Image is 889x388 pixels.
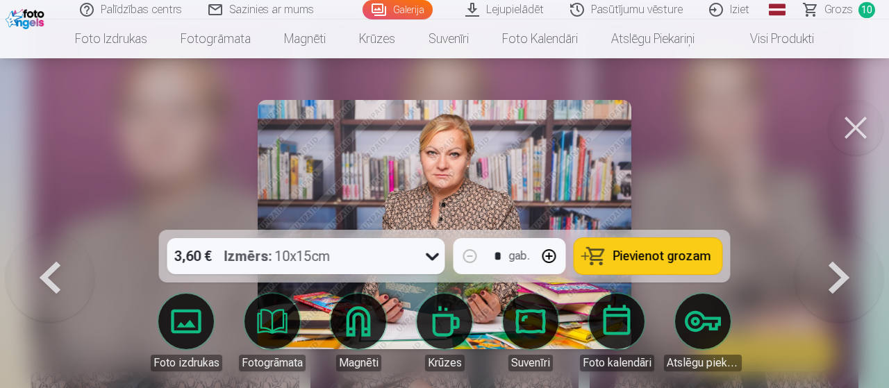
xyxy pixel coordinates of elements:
div: Atslēgu piekariņi [664,355,742,371]
div: gab. [509,248,530,264]
div: Suvenīri [508,355,553,371]
a: Foto izdrukas [147,294,225,371]
div: Foto kalendāri [580,355,654,371]
a: Atslēgu piekariņi [595,19,711,58]
a: Foto izdrukas [58,19,164,58]
strong: Izmērs : [224,246,272,266]
img: /fa1 [6,6,48,29]
a: Fotogrāmata [233,294,311,371]
div: 10x15cm [224,238,331,274]
a: Atslēgu piekariņi [664,294,742,371]
div: Foto izdrukas [151,355,222,371]
div: Krūzes [425,355,465,371]
a: Foto kalendāri [578,294,656,371]
div: Fotogrāmata [239,355,306,371]
a: Suvenīri [492,294,570,371]
span: Grozs [824,1,853,18]
a: Foto kalendāri [485,19,595,58]
a: Magnēti [319,294,397,371]
a: Krūzes [342,19,412,58]
span: 10 [858,2,875,18]
a: Krūzes [406,294,483,371]
a: Magnēti [267,19,342,58]
button: Pievienot grozam [574,238,722,274]
a: Fotogrāmata [164,19,267,58]
span: Pievienot grozam [613,250,711,262]
a: Suvenīri [412,19,485,58]
a: Visi produkti [711,19,831,58]
div: 3,60 € [167,238,219,274]
div: Magnēti [336,355,381,371]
